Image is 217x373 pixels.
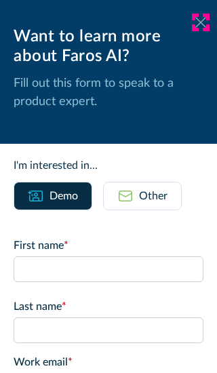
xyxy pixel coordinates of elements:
div: Demo [50,188,78,204]
div: Want to learn more about Faros AI? [14,27,203,66]
div: Other [139,188,167,204]
p: Fill out this form to speak to a product expert. [14,75,203,111]
label: Last name [14,298,203,315]
div: I'm interested in... [14,157,203,174]
label: First name [14,237,203,254]
label: Work email [14,354,203,370]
